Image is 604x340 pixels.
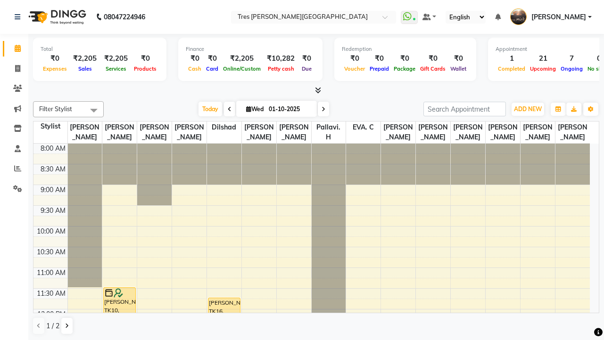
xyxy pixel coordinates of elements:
[186,53,204,64] div: ₹0
[558,65,585,72] span: Ongoing
[41,45,159,53] div: Total
[39,206,67,216] div: 9:30 AM
[186,65,204,72] span: Cash
[391,65,418,72] span: Package
[367,65,391,72] span: Prepaid
[263,53,298,64] div: ₹10,282
[367,53,391,64] div: ₹0
[221,53,263,64] div: ₹2,205
[33,121,67,131] div: Stylist
[531,12,586,22] span: [PERSON_NAME]
[221,65,263,72] span: Online/Custom
[423,102,506,116] input: Search Appointment
[39,164,67,174] div: 8:30 AM
[242,121,276,143] span: [PERSON_NAME]
[277,121,311,143] span: [PERSON_NAME]
[342,53,367,64] div: ₹0
[24,4,89,30] img: logo
[41,65,69,72] span: Expenses
[35,268,67,278] div: 11:00 AM
[342,65,367,72] span: Voucher
[102,121,137,143] span: [PERSON_NAME]
[41,53,69,64] div: ₹0
[496,65,528,72] span: Completed
[132,65,159,72] span: Products
[68,121,102,143] span: [PERSON_NAME]
[298,53,315,64] div: ₹0
[35,309,67,319] div: 12:00 PM
[486,121,520,143] span: [PERSON_NAME]
[496,53,528,64] div: 1
[342,45,469,53] div: Redemption
[528,53,558,64] div: 21
[312,121,346,143] span: Pallavi. H
[199,102,222,116] span: Today
[418,53,448,64] div: ₹0
[299,65,314,72] span: Due
[244,105,266,113] span: Wed
[204,65,221,72] span: Card
[132,53,159,64] div: ₹0
[381,121,415,143] span: [PERSON_NAME]
[451,121,485,143] span: [PERSON_NAME]
[418,65,448,72] span: Gift Cards
[35,247,67,257] div: 10:30 AM
[46,321,59,331] span: 1 / 2
[265,65,297,72] span: Petty cash
[204,53,221,64] div: ₹0
[69,53,100,64] div: ₹2,205
[512,103,544,116] button: ADD NEW
[39,105,72,113] span: Filter Stylist
[104,4,145,30] b: 08047224946
[76,65,94,72] span: Sales
[39,185,67,195] div: 9:00 AM
[39,144,67,154] div: 8:00 AM
[510,8,527,25] img: Meghana Kering
[448,53,469,64] div: ₹0
[514,105,542,113] span: ADD NEW
[35,227,67,236] div: 10:00 AM
[35,289,67,299] div: 11:30 AM
[448,65,469,72] span: Wallet
[346,121,381,133] span: EVA. C
[207,121,241,133] span: Dilshad
[103,65,129,72] span: Services
[528,65,558,72] span: Upcoming
[186,45,315,53] div: Finance
[137,121,172,143] span: [PERSON_NAME]
[100,53,132,64] div: ₹2,205
[521,121,555,143] span: [PERSON_NAME]
[416,121,450,143] span: [PERSON_NAME]
[555,121,590,143] span: [PERSON_NAME]
[266,102,313,116] input: 2025-10-01
[558,53,585,64] div: 7
[391,53,418,64] div: ₹0
[104,288,135,327] div: [PERSON_NAME], TK10, 11:30 AM-12:30 PM, [PERSON_NAME] - Classic Shave
[172,121,207,143] span: [PERSON_NAME]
